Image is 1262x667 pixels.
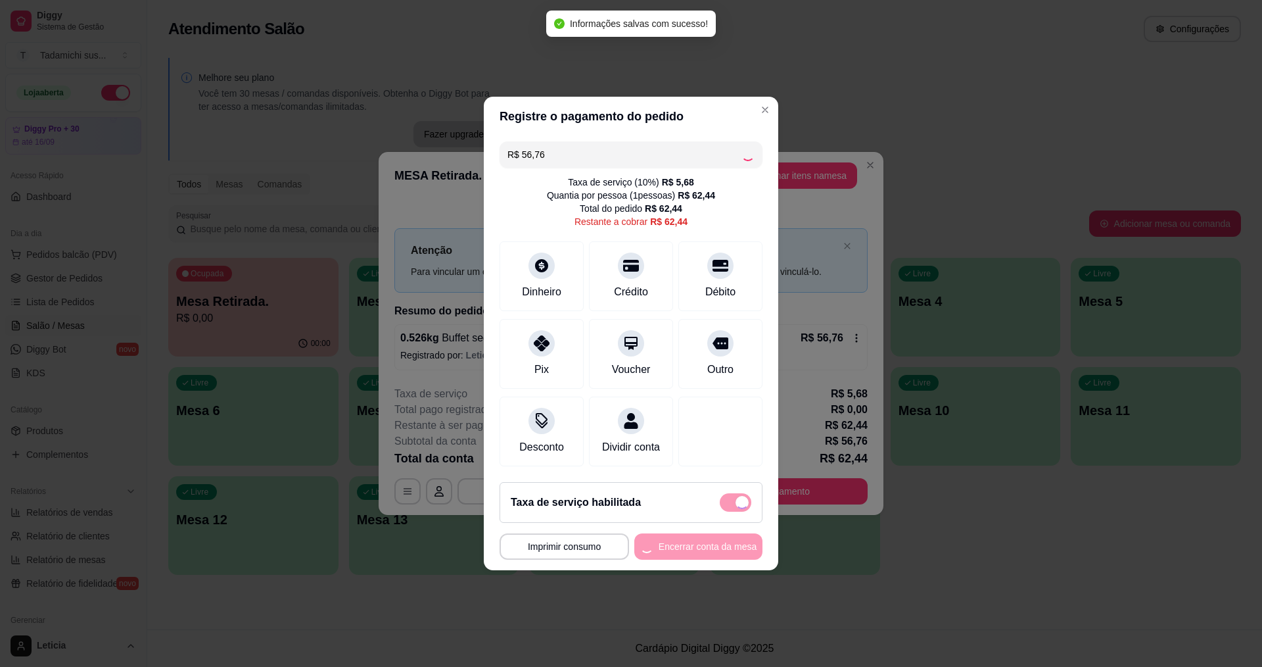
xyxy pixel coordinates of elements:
div: Taxa de serviço ( 10 %) [568,176,694,189]
header: Registre o pagamento do pedido [484,97,778,136]
button: Imprimir consumo [500,533,629,560]
input: Ex.: hambúrguer de cordeiro [507,141,741,168]
div: Quantia por pessoa ( 1 pessoas) [547,189,715,202]
div: Outro [707,362,734,378]
div: Dinheiro [522,284,561,300]
button: Close [755,99,776,120]
div: Total do pedido [580,202,682,215]
div: Pix [534,362,549,378]
div: R$ 62,44 [650,215,688,228]
div: Dividir conta [602,439,660,455]
h2: Taxa de serviço habilitada [511,495,641,510]
div: R$ 62,44 [678,189,715,202]
div: Restante a cobrar [574,215,688,228]
div: Débito [705,284,736,300]
div: R$ 5,68 [662,176,694,189]
span: check-circle [554,18,565,29]
div: R$ 62,44 [645,202,682,215]
div: Desconto [519,439,564,455]
div: Loading [741,148,755,161]
span: Informações salvas com sucesso! [570,18,708,29]
div: Crédito [614,284,648,300]
div: Voucher [612,362,651,378]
